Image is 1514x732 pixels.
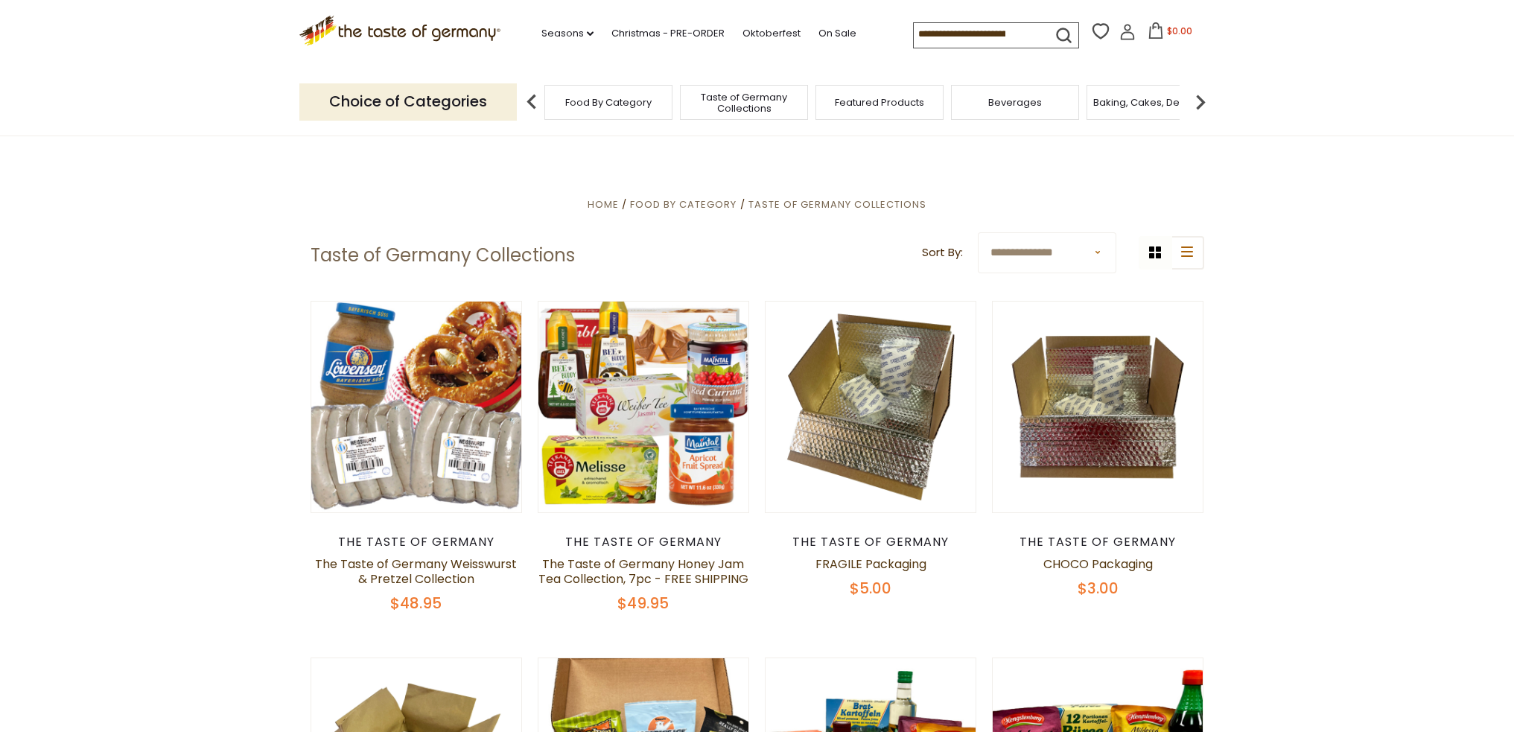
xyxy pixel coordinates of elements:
p: Choice of Categories [299,83,517,120]
span: $0.00 [1167,25,1192,37]
div: The Taste of Germany [992,535,1204,550]
span: $48.95 [390,593,442,614]
div: The Taste of Germany [311,535,523,550]
div: The Taste of Germany [765,535,977,550]
a: Beverages [988,97,1042,108]
a: Seasons [541,25,594,42]
a: Food By Category [565,97,652,108]
a: Featured Products [835,97,924,108]
div: The Taste of Germany [538,535,750,550]
a: Taste of Germany Collections [684,92,804,114]
a: On Sale [818,25,856,42]
img: next arrow [1186,87,1215,117]
a: Home [588,197,619,211]
button: $0.00 [1139,22,1202,45]
span: $49.95 [617,593,669,614]
a: Baking, Cakes, Desserts [1093,97,1209,108]
img: FRAGILE Packaging [766,302,976,512]
a: Christmas - PRE-ORDER [611,25,725,42]
label: Sort By: [922,244,963,262]
a: Oktoberfest [742,25,801,42]
h1: Taste of Germany Collections [311,244,575,267]
img: CHOCO Packaging [993,302,1203,512]
span: $5.00 [850,578,891,599]
a: CHOCO Packaging [1043,556,1153,573]
img: previous arrow [517,87,547,117]
a: Taste of Germany Collections [748,197,926,211]
span: $3.00 [1078,578,1119,599]
img: The Taste of Germany Weisswurst & Pretzel Collection [311,302,522,512]
a: The Taste of Germany Honey Jam Tea Collection, 7pc - FREE SHIPPING [538,556,748,588]
a: The Taste of Germany Weisswurst & Pretzel Collection [315,556,517,588]
a: FRAGILE Packaging [815,556,926,573]
img: The Taste of Germany Honey Jam Tea Collection, 7pc - FREE SHIPPING [538,302,749,512]
a: Food By Category [630,197,737,211]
